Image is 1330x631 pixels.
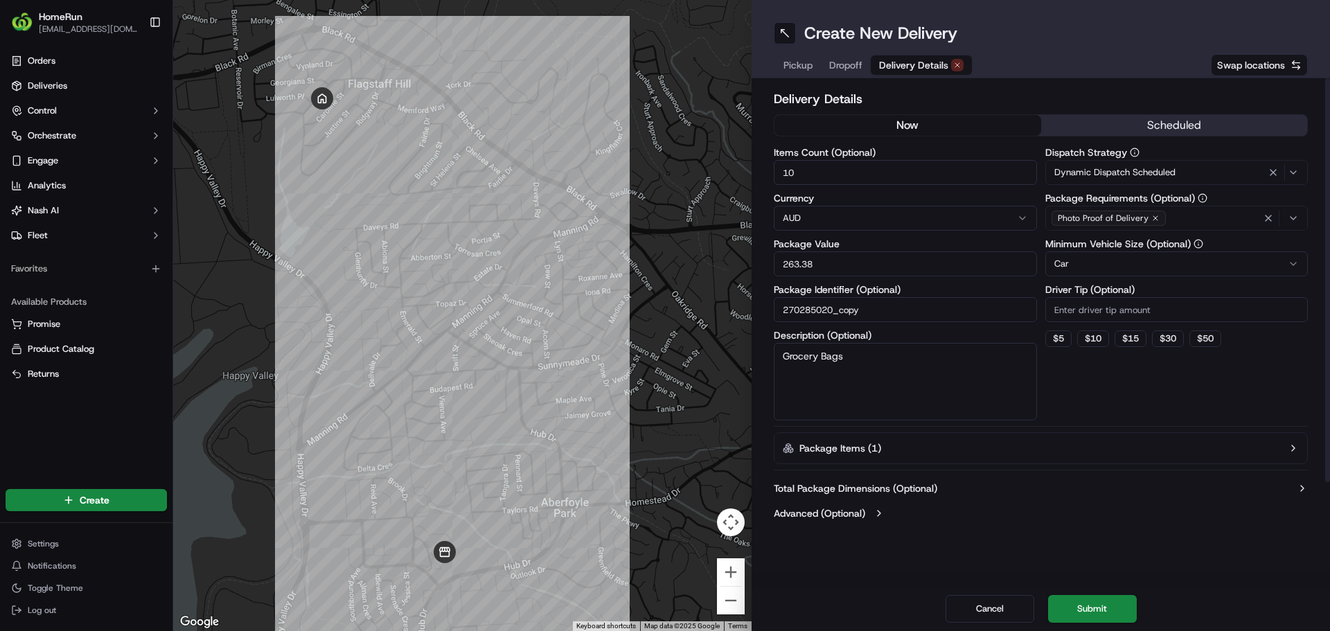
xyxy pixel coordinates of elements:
input: Enter package identifier [774,297,1037,322]
span: Orders [28,55,55,67]
span: Deliveries [28,80,67,92]
label: Total Package Dimensions (Optional) [774,481,937,495]
button: Control [6,100,167,122]
span: Swap locations [1217,58,1285,72]
button: Dispatch Strategy [1130,148,1140,157]
span: Dynamic Dispatch Scheduled [1054,166,1176,179]
textarea: Grocery Bags [774,343,1037,420]
span: Product Catalog [28,343,94,355]
input: Enter number of items [774,160,1037,185]
button: Fleet [6,224,167,247]
button: $15 [1115,330,1146,347]
button: Settings [6,534,167,553]
button: Cancel [946,595,1034,623]
label: Package Requirements (Optional) [1045,193,1309,203]
img: Google [177,613,222,631]
img: HomeRun [11,11,33,33]
button: Zoom out [717,587,745,614]
span: Nash AI [28,204,59,217]
button: Total Package Dimensions (Optional) [774,481,1308,495]
label: Minimum Vehicle Size (Optional) [1045,239,1309,249]
button: Package Requirements (Optional) [1198,193,1207,203]
button: Minimum Vehicle Size (Optional) [1194,239,1203,249]
span: Settings [28,538,59,549]
label: Package Identifier (Optional) [774,285,1037,294]
button: $5 [1045,330,1072,347]
label: Package Value [774,239,1037,249]
span: Delivery Details [879,58,948,72]
button: HomeRun [39,10,82,24]
a: Terms (opens in new tab) [728,622,747,630]
span: Pickup [783,58,813,72]
span: Orchestrate [28,130,76,142]
button: Create [6,489,167,511]
a: Orders [6,50,167,72]
button: Toggle Theme [6,578,167,598]
button: $50 [1189,330,1221,347]
span: Engage [28,154,58,167]
button: Swap locations [1211,54,1308,76]
label: Items Count (Optional) [774,148,1037,157]
button: Promise [6,313,167,335]
div: Available Products [6,291,167,313]
label: Advanced (Optional) [774,506,865,520]
button: Package Items (1) [774,432,1308,464]
a: Open this area in Google Maps (opens a new window) [177,613,222,631]
span: Photo Proof of Delivery [1058,213,1149,224]
label: Package Items ( 1 ) [799,441,881,455]
label: Driver Tip (Optional) [1045,285,1309,294]
button: $10 [1077,330,1109,347]
button: Engage [6,150,167,172]
span: Analytics [28,179,66,192]
button: $30 [1152,330,1184,347]
input: Enter driver tip amount [1045,297,1309,322]
label: Currency [774,193,1037,203]
button: Log out [6,601,167,620]
span: Fleet [28,229,48,242]
div: Favorites [6,258,167,280]
button: Orchestrate [6,125,167,147]
h1: Create New Delivery [804,22,957,44]
button: now [774,115,1041,136]
button: Notifications [6,556,167,576]
button: [EMAIL_ADDRESS][DOMAIN_NAME] [39,24,138,35]
a: Returns [11,368,161,380]
button: Submit [1048,595,1137,623]
span: Control [28,105,57,117]
button: Map camera controls [717,508,745,536]
button: Advanced (Optional) [774,506,1308,520]
span: Promise [28,318,60,330]
span: Create [80,493,109,507]
span: Dropoff [829,58,862,72]
a: Deliveries [6,75,167,97]
a: Analytics [6,175,167,197]
button: Keyboard shortcuts [576,621,636,631]
h2: Delivery Details [774,89,1308,109]
span: Log out [28,605,56,616]
span: Notifications [28,560,76,571]
button: Photo Proof of Delivery [1045,206,1309,231]
label: Dispatch Strategy [1045,148,1309,157]
button: Returns [6,363,167,385]
a: Product Catalog [11,343,161,355]
button: scheduled [1041,115,1308,136]
input: Enter package value [774,251,1037,276]
span: Toggle Theme [28,583,83,594]
label: Description (Optional) [774,330,1037,340]
span: Map data ©2025 Google [644,622,720,630]
button: Nash AI [6,199,167,222]
button: Product Catalog [6,338,167,360]
button: HomeRunHomeRun[EMAIL_ADDRESS][DOMAIN_NAME] [6,6,143,39]
a: Promise [11,318,161,330]
span: Returns [28,368,59,380]
button: Zoom in [717,558,745,586]
button: Dynamic Dispatch Scheduled [1045,160,1309,185]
